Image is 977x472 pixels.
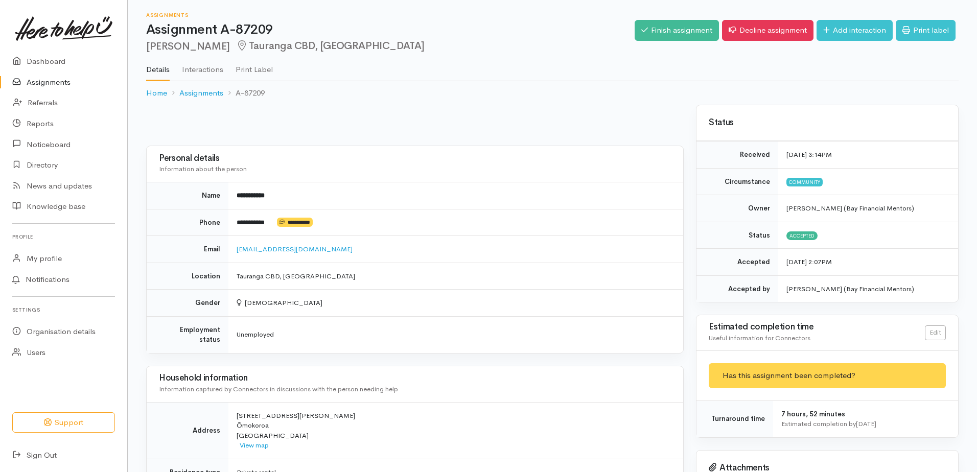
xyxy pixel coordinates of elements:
[182,52,223,80] a: Interactions
[709,334,810,342] span: Useful information for Connectors
[179,87,223,99] a: Assignments
[696,400,773,437] td: Turnaround time
[709,322,925,332] h3: Estimated completion time
[817,20,893,41] a: Add interaction
[696,249,778,276] td: Accepted
[146,22,635,37] h1: Assignment A-87209
[925,325,946,340] a: Edit
[12,230,115,244] h6: Profile
[228,316,683,353] td: Unemployed
[146,81,959,105] nav: breadcrumb
[709,363,946,388] div: Has this assignment been completed?
[147,236,228,263] td: Email
[856,419,876,428] time: [DATE]
[696,195,778,222] td: Owner
[781,410,845,418] span: 7 hours, 52 minutes
[237,411,671,451] div: [STREET_ADDRESS][PERSON_NAME] Ōmokoroa [GEOGRAPHIC_DATA]
[722,20,813,41] a: Decline assignment
[223,87,265,99] li: A-87209
[147,402,228,459] td: Address
[147,316,228,353] td: Employment status
[159,373,671,383] h3: Household information
[159,164,247,173] span: Information about the person
[635,20,719,41] a: Finish assignment
[696,275,778,302] td: Accepted by
[12,412,115,433] button: Support
[896,20,956,41] a: Print label
[781,419,946,429] div: Estimated completion by
[786,178,823,186] span: Community
[237,245,353,253] a: [EMAIL_ADDRESS][DOMAIN_NAME]
[147,182,228,209] td: Name
[228,263,683,290] td: Tauranga CBD, [GEOGRAPHIC_DATA]
[12,303,115,317] h6: Settings
[236,39,425,52] span: Tauranga CBD, [GEOGRAPHIC_DATA]
[147,263,228,290] td: Location
[146,40,635,52] h2: [PERSON_NAME]
[147,290,228,317] td: Gender
[786,257,832,266] time: [DATE] 2:07PM
[786,231,818,240] span: Accepted
[147,209,228,236] td: Phone
[236,52,273,80] a: Print Label
[146,12,635,18] h6: Assignments
[696,141,778,169] td: Received
[159,385,398,393] span: Information captured by Connectors in discussions with the person needing help
[146,87,167,99] a: Home
[778,275,958,302] td: [PERSON_NAME] (Bay Financial Mentors)
[237,298,322,307] span: [DEMOGRAPHIC_DATA]
[159,154,671,163] h3: Personal details
[709,118,946,128] h3: Status
[146,52,170,81] a: Details
[786,204,914,213] span: [PERSON_NAME] (Bay Financial Mentors)
[696,168,778,195] td: Circumstance
[696,222,778,249] td: Status
[237,441,269,450] a: View map
[786,150,832,159] time: [DATE] 3:14PM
